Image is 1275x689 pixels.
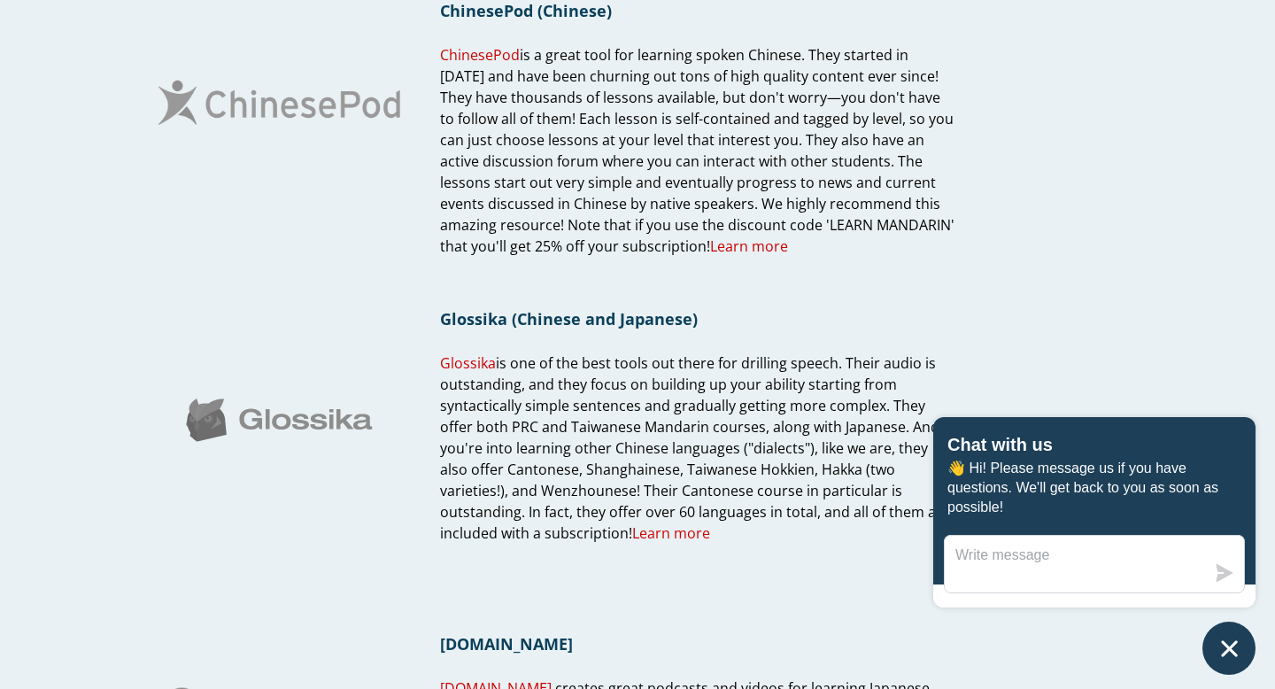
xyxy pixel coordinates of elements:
[440,45,520,65] span: ChinesePod
[710,236,788,257] a: Learn more
[440,45,520,66] a: ChinesePod
[440,633,954,654] h1: [DOMAIN_NAME]
[710,236,788,256] span: Learn more
[440,45,954,257] span: is a great tool for learning spoken Chinese. They started in [DATE] and have been churning out to...
[928,417,1261,675] inbox-online-store-chat: Shopify online store chat
[440,353,951,544] span: is one of the best tools out there for drilling speech. Their audio is outstanding, and they focu...
[632,523,710,544] a: Learn more
[440,353,496,374] a: Glossika
[440,308,954,329] h1: Glossika (Chinese and Japanese)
